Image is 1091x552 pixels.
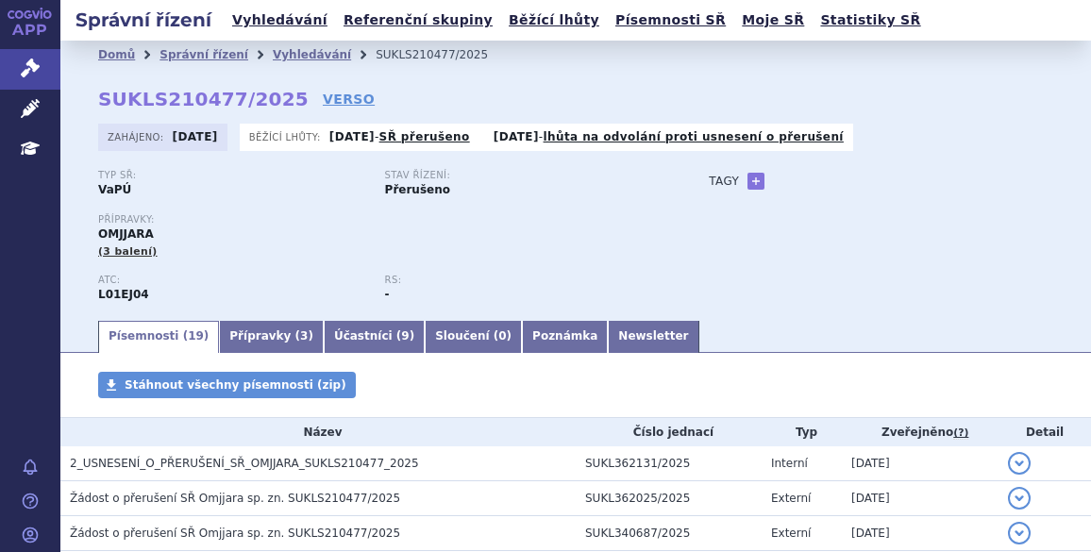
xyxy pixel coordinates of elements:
strong: VaPÚ [98,183,131,196]
span: Externí [771,492,811,505]
button: detail [1008,452,1031,475]
abbr: (?) [953,427,968,440]
strong: Přerušeno [385,183,450,196]
a: Poznámka [522,321,608,353]
h2: Správní řízení [60,7,227,33]
a: SŘ přerušeno [379,130,470,143]
a: Stáhnout všechny písemnosti (zip) [98,372,356,398]
a: Moje SŘ [736,8,810,33]
a: Písemnosti (19) [98,321,219,353]
span: Žádost o přerušení SŘ Omjjara sp. zn. SUKLS210477/2025 [70,527,400,540]
th: Typ [762,418,842,446]
a: Domů [98,48,135,61]
span: 9 [401,329,409,343]
a: Vyhledávání [227,8,333,33]
span: Externí [771,527,811,540]
th: Číslo jednací [576,418,762,446]
h3: Tagy [709,170,739,192]
span: 3 [300,329,308,343]
td: SUKL362025/2025 [576,481,762,516]
span: Interní [771,457,808,470]
a: lhůta na odvolání proti usnesení o přerušení [544,130,844,143]
strong: SUKLS210477/2025 [98,88,309,110]
span: 19 [188,329,204,343]
button: detail [1008,487,1031,510]
span: 2_USNESENÍ_O_PŘERUŠENÍ_SŘ_OMJJARA_SUKLS210477_2025 [70,457,419,470]
a: Referenční skupiny [338,8,498,33]
th: Detail [999,418,1091,446]
a: Přípravky (3) [219,321,324,353]
a: Správní řízení [159,48,248,61]
button: detail [1008,522,1031,544]
th: Název [60,418,576,446]
a: Vyhledávání [273,48,351,61]
p: Přípravky: [98,214,671,226]
li: SUKLS210477/2025 [376,41,512,69]
p: Stav řízení: [385,170,653,181]
p: - [494,129,844,144]
span: Stáhnout všechny písemnosti (zip) [125,378,346,392]
th: Zveřejněno [842,418,999,446]
p: - [329,129,470,144]
a: VERSO [323,90,375,109]
a: Účastníci (9) [324,321,425,353]
a: Písemnosti SŘ [610,8,731,33]
p: Typ SŘ: [98,170,366,181]
a: Běžící lhůty [503,8,605,33]
span: Běžící lhůty: [249,129,325,144]
td: [DATE] [842,446,999,481]
span: Zahájeno: [108,129,167,144]
strong: - [385,288,390,301]
a: + [747,173,764,190]
span: (3 balení) [98,245,158,258]
p: ATC: [98,275,366,286]
td: SUKL340687/2025 [576,516,762,551]
a: Statistiky SŘ [814,8,926,33]
strong: [DATE] [173,130,218,143]
td: SUKL362131/2025 [576,446,762,481]
span: Žádost o přerušení SŘ Omjjara sp. zn. SUKLS210477/2025 [70,492,400,505]
strong: MOMELOTINIB [98,288,149,301]
strong: [DATE] [329,130,375,143]
strong: [DATE] [494,130,539,143]
td: [DATE] [842,481,999,516]
td: [DATE] [842,516,999,551]
a: Sloučení (0) [425,321,522,353]
span: 0 [498,329,506,343]
p: RS: [385,275,653,286]
a: Newsletter [608,321,698,353]
span: OMJJARA [98,227,154,241]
